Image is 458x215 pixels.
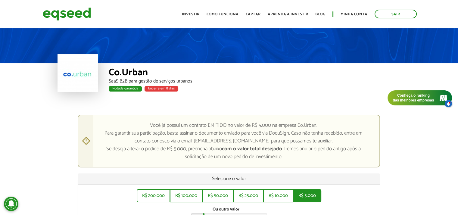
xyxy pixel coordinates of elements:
[222,145,282,153] strong: com o valor total desejado
[268,12,308,16] a: Aprenda a investir
[233,189,263,202] button: R$ 25.000
[213,207,239,212] label: Ou outro valor
[78,115,380,167] div: Você já possui um contrato EMITIDO no valor de R$ 5.000 na empresa Co.Urban. Para garantir sua pa...
[137,189,170,202] button: R$ 200.000
[170,189,203,202] button: R$ 100.000
[109,79,401,84] div: SaaS B2B para gestão de serviços urbanos
[182,12,199,16] a: Investir
[341,12,367,16] a: Minha conta
[207,12,238,16] a: Como funciona
[263,189,293,202] button: R$ 10.000
[109,86,142,92] div: Rodada garantida
[293,189,321,202] button: R$ 5.000
[212,175,246,183] span: Selecione o valor
[145,86,178,92] div: Encerra em 8 dias
[315,12,325,16] a: Blog
[43,6,91,22] img: EqSeed
[109,68,401,79] div: Co.Urban
[375,10,417,18] a: Sair
[246,12,260,16] a: Captar
[202,189,233,202] button: R$ 50.000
